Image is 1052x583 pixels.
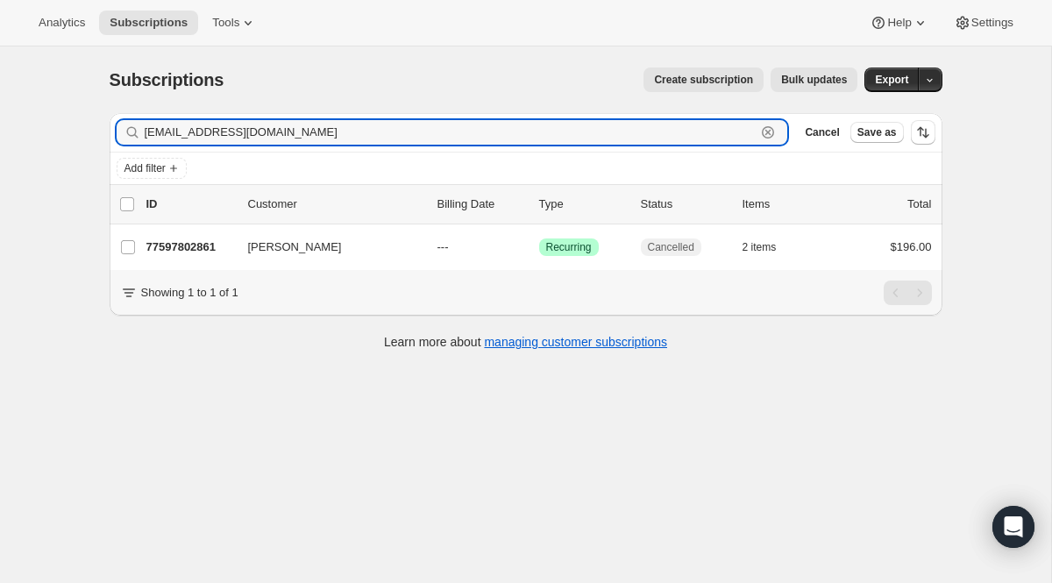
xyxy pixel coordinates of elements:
[857,125,897,139] span: Save as
[99,11,198,35] button: Subscriptions
[648,240,694,254] span: Cancelled
[248,196,423,213] p: Customer
[146,196,932,213] div: IDCustomerBilling DateTypeStatusItemsTotal
[798,122,846,143] button: Cancel
[743,235,796,260] button: 2 items
[743,196,830,213] div: Items
[248,238,342,256] span: [PERSON_NAME]
[117,158,187,179] button: Add filter
[546,240,592,254] span: Recurring
[141,284,238,302] p: Showing 1 to 1 of 1
[911,120,935,145] button: Sort the results
[859,11,939,35] button: Help
[110,16,188,30] span: Subscriptions
[643,68,764,92] button: Create subscription
[212,16,239,30] span: Tools
[850,122,904,143] button: Save as
[110,70,224,89] span: Subscriptions
[437,196,525,213] p: Billing Date
[641,196,729,213] p: Status
[971,16,1013,30] span: Settings
[238,233,413,261] button: [PERSON_NAME]
[943,11,1024,35] button: Settings
[539,196,627,213] div: Type
[759,124,777,141] button: Clear
[907,196,931,213] p: Total
[992,506,1034,548] div: Open Intercom Messenger
[202,11,267,35] button: Tools
[884,281,932,305] nav: Pagination
[146,196,234,213] p: ID
[743,240,777,254] span: 2 items
[124,161,166,175] span: Add filter
[39,16,85,30] span: Analytics
[875,73,908,87] span: Export
[864,68,919,92] button: Export
[146,238,234,256] p: 77597802861
[437,240,449,253] span: ---
[484,335,667,349] a: managing customer subscriptions
[146,235,932,260] div: 77597802861[PERSON_NAME]---SuccessRecurringCancelled2 items$196.00
[771,68,857,92] button: Bulk updates
[805,125,839,139] span: Cancel
[384,333,667,351] p: Learn more about
[887,16,911,30] span: Help
[654,73,753,87] span: Create subscription
[891,240,932,253] span: $196.00
[781,73,847,87] span: Bulk updates
[28,11,96,35] button: Analytics
[145,120,757,145] input: Filter subscribers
